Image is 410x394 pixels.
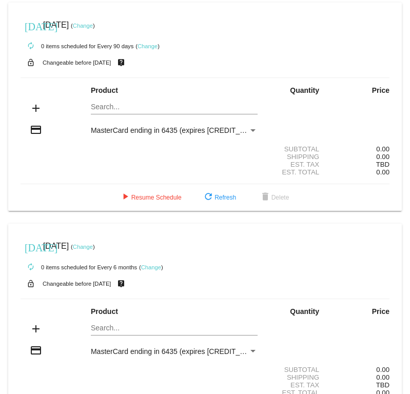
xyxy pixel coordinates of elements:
a: Change [73,23,93,29]
small: ( ) [71,244,95,250]
button: Delete [251,188,298,207]
mat-icon: credit_card [30,124,42,136]
span: Resume Schedule [119,194,182,201]
span: MasterCard ending in 6435 (expires [CREDIT_CARD_DATA]) [91,126,287,134]
mat-icon: credit_card [30,344,42,357]
strong: Price [372,307,389,316]
small: 0 items scheduled for Every 6 months [21,264,137,270]
div: Shipping [266,373,328,381]
div: Subtotal [266,366,328,373]
span: 0.00 [376,153,389,161]
a: Change [138,43,158,49]
span: Refresh [202,194,236,201]
span: TBD [376,161,389,168]
input: Search... [91,103,258,111]
strong: Quantity [290,307,319,316]
small: ( ) [135,43,160,49]
a: Change [141,264,161,270]
small: ( ) [71,23,95,29]
mat-icon: lock_open [25,277,37,290]
span: MasterCard ending in 6435 (expires [CREDIT_CARD_DATA]) [91,347,287,356]
div: Est. Tax [266,381,328,389]
mat-icon: add [30,323,42,335]
mat-select: Payment Method [91,126,258,134]
mat-icon: autorenew [25,261,37,273]
mat-icon: live_help [115,56,127,69]
div: 0.00 [328,366,389,373]
div: Est. Tax [266,161,328,168]
small: Changeable before [DATE] [43,60,111,66]
mat-icon: lock_open [25,56,37,69]
span: Delete [259,194,289,201]
mat-icon: live_help [115,277,127,290]
span: TBD [376,381,389,389]
div: 0.00 [328,145,389,153]
small: 0 items scheduled for Every 90 days [21,43,133,49]
mat-icon: add [30,102,42,114]
span: 0.00 [376,168,389,176]
div: Est. Total [266,168,328,176]
mat-icon: refresh [202,191,214,204]
span: 0.00 [376,373,389,381]
div: Shipping [266,153,328,161]
button: Resume Schedule [111,188,190,207]
mat-icon: [DATE] [25,241,37,253]
strong: Quantity [290,86,319,94]
input: Search... [91,324,258,332]
small: ( ) [139,264,163,270]
button: Refresh [194,188,244,207]
mat-icon: autorenew [25,40,37,52]
div: Subtotal [266,145,328,153]
strong: Product [91,307,118,316]
mat-icon: play_arrow [119,191,131,204]
mat-select: Payment Method [91,347,258,356]
strong: Price [372,86,389,94]
mat-icon: delete [259,191,271,204]
small: Changeable before [DATE] [43,281,111,287]
a: Change [73,244,93,250]
strong: Product [91,86,118,94]
mat-icon: [DATE] [25,19,37,32]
